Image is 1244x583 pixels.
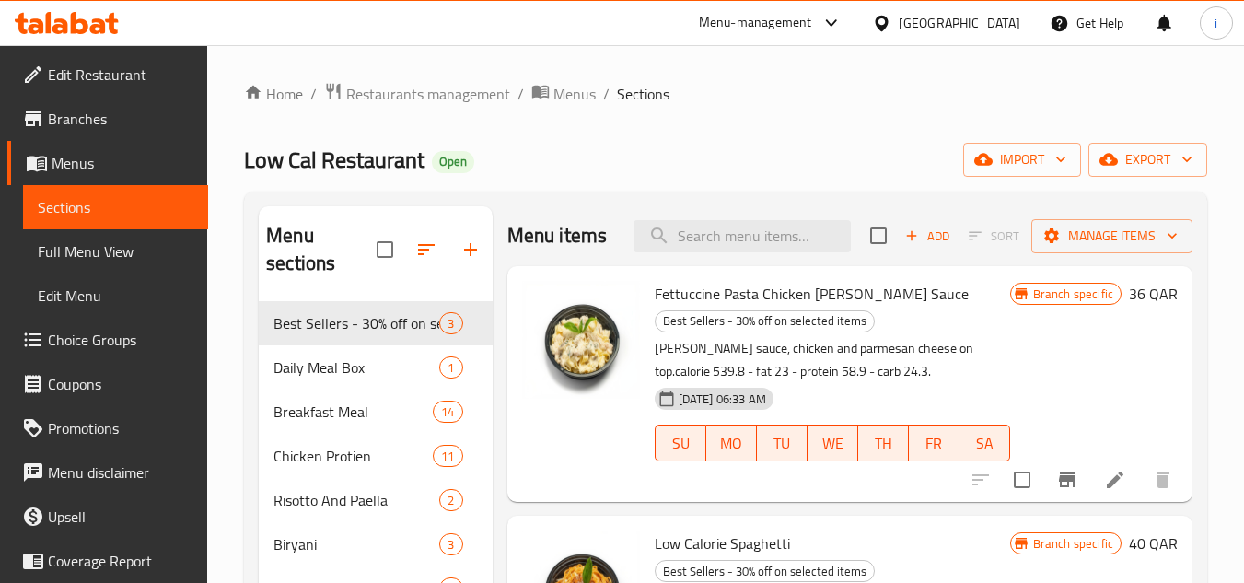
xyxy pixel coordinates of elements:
[916,430,952,457] span: FR
[48,329,193,351] span: Choice Groups
[603,83,610,105] li: /
[244,139,424,181] span: Low Cal Restaurant
[859,216,898,255] span: Select section
[1129,281,1178,307] h6: 36 QAR
[273,533,439,555] span: Biryani
[902,226,952,247] span: Add
[432,154,474,169] span: Open
[7,362,208,406] a: Coupons
[909,425,959,461] button: FR
[48,373,193,395] span: Coupons
[7,495,208,539] a: Upsell
[1104,469,1126,491] a: Edit menu item
[48,108,193,130] span: Branches
[655,280,969,308] span: Fettuccine Pasta Chicken [PERSON_NAME] Sauce
[439,533,462,555] div: items
[259,345,492,390] div: Daily Meal Box1
[757,425,808,461] button: TU
[439,312,462,334] div: items
[434,448,461,465] span: 11
[23,185,208,229] a: Sections
[266,222,376,277] h2: Menu sections
[655,337,1010,383] p: [PERSON_NAME] sauce, chicken and parmesan cheese on top.calorie 539.8 - fat 23 - protein 58.9 - c...
[259,478,492,522] div: Risotto And Paella2
[244,83,303,105] a: Home
[432,151,474,173] div: Open
[655,310,875,332] div: Best Sellers - 30% off on selected items
[346,83,510,105] span: Restaurants management
[273,356,439,379] span: Daily Meal Box
[553,83,596,105] span: Menus
[439,489,462,511] div: items
[815,430,851,457] span: WE
[259,390,492,434] div: Breakfast Meal14
[764,430,800,457] span: TU
[38,285,193,307] span: Edit Menu
[259,301,492,345] div: Best Sellers - 30% off on selected items3
[1031,219,1192,253] button: Manage items
[1026,286,1121,303] span: Branch specific
[7,539,208,583] a: Coverage Report
[1103,148,1192,171] span: export
[963,143,1081,177] button: import
[433,445,462,467] div: items
[23,229,208,274] a: Full Menu View
[433,401,462,423] div: items
[273,401,433,423] span: Breakfast Meal
[273,312,439,334] span: Best Sellers - 30% off on selected items
[273,445,433,467] span: Chicken Protien
[655,560,875,582] div: Best Sellers - 30% off on selected items
[699,12,812,34] div: Menu-management
[52,152,193,174] span: Menus
[23,274,208,318] a: Edit Menu
[634,220,851,252] input: search
[898,222,957,251] span: Add item
[7,318,208,362] a: Choice Groups
[440,359,461,377] span: 1
[522,281,640,399] img: Fettuccine Pasta Chicken Alfredo Sauce
[808,425,858,461] button: WE
[714,430,750,457] span: MO
[898,222,957,251] button: Add
[38,196,193,218] span: Sections
[440,315,461,332] span: 3
[7,141,208,185] a: Menus
[978,148,1066,171] span: import
[439,356,462,379] div: items
[48,64,193,86] span: Edit Restaurant
[1141,458,1185,502] button: delete
[1129,531,1178,556] h6: 40 QAR
[655,425,706,461] button: SU
[517,83,524,105] li: /
[7,406,208,450] a: Promotions
[531,82,596,106] a: Menus
[324,82,510,106] a: Restaurants management
[244,82,1207,106] nav: breadcrumb
[7,52,208,97] a: Edit Restaurant
[858,425,909,461] button: TH
[1046,225,1178,248] span: Manage items
[310,83,317,105] li: /
[617,83,669,105] span: Sections
[656,310,874,332] span: Best Sellers - 30% off on selected items
[440,536,461,554] span: 3
[440,492,461,509] span: 2
[655,530,790,557] span: Low Calorie Spaghetti
[967,430,1003,457] span: SA
[663,430,699,457] span: SU
[1215,13,1217,33] span: i
[507,222,608,250] h2: Menu items
[48,550,193,572] span: Coverage Report
[448,227,493,272] button: Add section
[706,425,757,461] button: MO
[1026,535,1121,553] span: Branch specific
[48,417,193,439] span: Promotions
[656,561,874,582] span: Best Sellers - 30% off on selected items
[38,240,193,262] span: Full Menu View
[899,13,1020,33] div: [GEOGRAPHIC_DATA]
[259,434,492,478] div: Chicken Protien11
